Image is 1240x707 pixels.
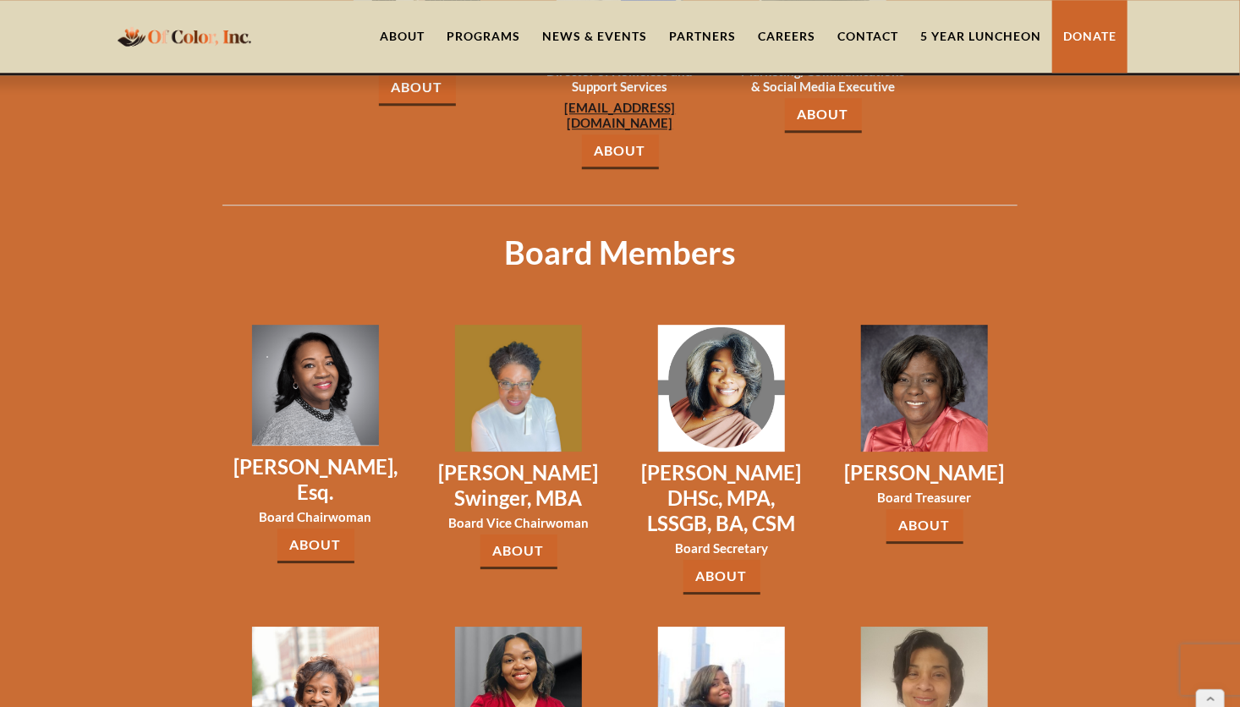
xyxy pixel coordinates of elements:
[886,509,963,544] a: About
[582,134,659,169] a: About
[683,560,760,595] a: About
[277,529,354,563] a: About
[436,515,601,530] h3: Board Vice Chairwoman
[639,460,804,536] h3: [PERSON_NAME] DHSc, MPA, LSSGB, BA, CSM
[538,100,702,130] a: [EMAIL_ADDRESS][DOMAIN_NAME]
[222,205,1018,271] h1: Board Members
[233,509,398,524] h3: Board Chairwoman
[785,98,862,133] a: About
[447,28,520,45] div: Programs
[842,460,1007,485] h3: [PERSON_NAME]
[842,490,1007,505] h3: Board Treasurer
[741,63,905,94] h3: Marketing/Communications & Social Media Executive
[538,63,702,94] h3: Director of Homeless and Support Services
[233,454,398,505] h3: [PERSON_NAME], Esq.
[639,540,804,556] h3: Board Secretary
[379,71,456,106] a: About
[112,16,256,56] a: home
[436,460,601,511] h3: [PERSON_NAME] Swinger, MBA
[480,534,557,569] a: About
